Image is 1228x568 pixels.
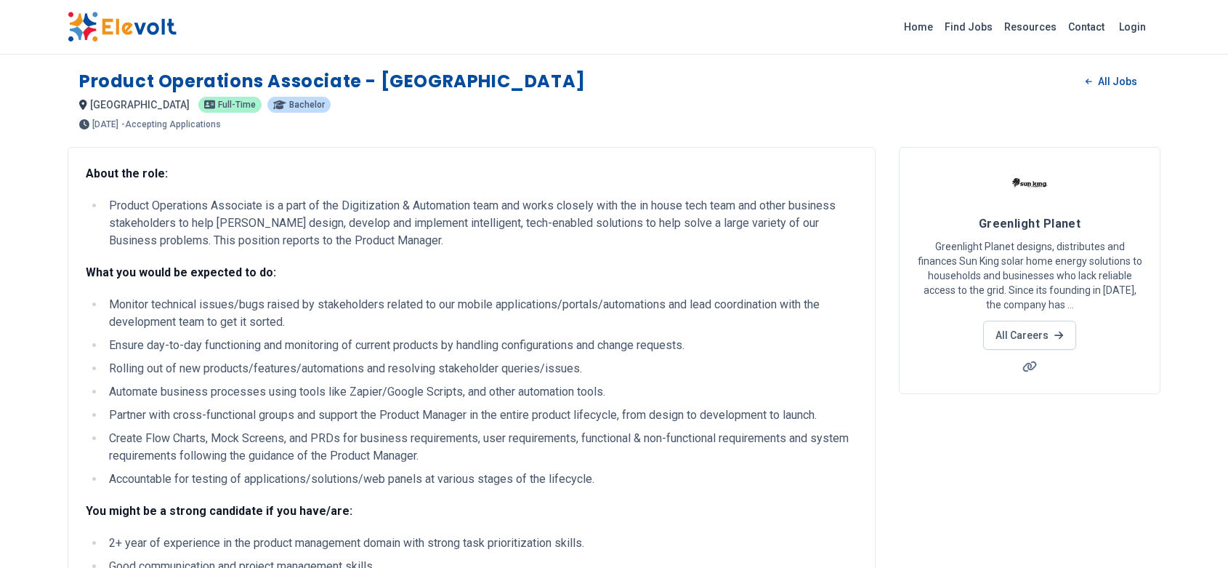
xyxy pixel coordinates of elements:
[898,15,939,39] a: Home
[1110,12,1155,41] a: Login
[105,383,857,401] li: Automate business processes using tools like Zapier/Google Scripts, and other automation tools.
[105,197,857,249] li: Product Operations Associate is a part of the Digitization & Automation team and works closely wi...
[92,120,118,129] span: [DATE]
[105,296,857,331] li: Monitor technical issues/bugs raised by stakeholders related to our mobile applications/portals/a...
[68,12,177,42] img: Elevolt
[86,265,276,279] strong: What you would be expected to do:
[105,360,857,377] li: Rolling out of new products/features/automations and resolving stakeholder queries/issues.
[90,99,190,111] span: [GEOGRAPHIC_DATA]
[105,337,857,354] li: Ensure day-to-day functioning and monitoring of current products by handling configurations and c...
[105,430,857,465] li: Create Flow Charts, Mock Screens, and PRDs for business requirements, user requirements, function...
[939,15,998,39] a: Find Jobs
[1074,71,1149,92] a: All Jobs
[917,239,1142,312] p: Greenlight Planet designs, distributes and finances Sun King solar home energy solutions to house...
[289,100,325,109] span: Bachelor
[979,217,1081,231] span: Greenlight Planet
[86,167,168,180] strong: About the role:
[983,321,1075,350] a: All Careers
[105,407,857,424] li: Partner with cross-functional groups and support the Product Manager in the entire product lifecy...
[121,120,221,129] p: - Accepting Applications
[998,15,1062,39] a: Resources
[86,504,352,518] strong: You might be a strong candidate if you have/are:
[1011,165,1048,201] img: Greenlight Planet
[105,535,857,552] li: 2+ year of experience in the product management domain with strong task prioritization skills.
[79,70,586,93] h1: Product Operations Associate - [GEOGRAPHIC_DATA]
[218,100,256,109] span: Full-time
[105,471,857,488] li: Accountable for testing of applications/solutions/web panels at various stages of the lifecycle.
[1062,15,1110,39] a: Contact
